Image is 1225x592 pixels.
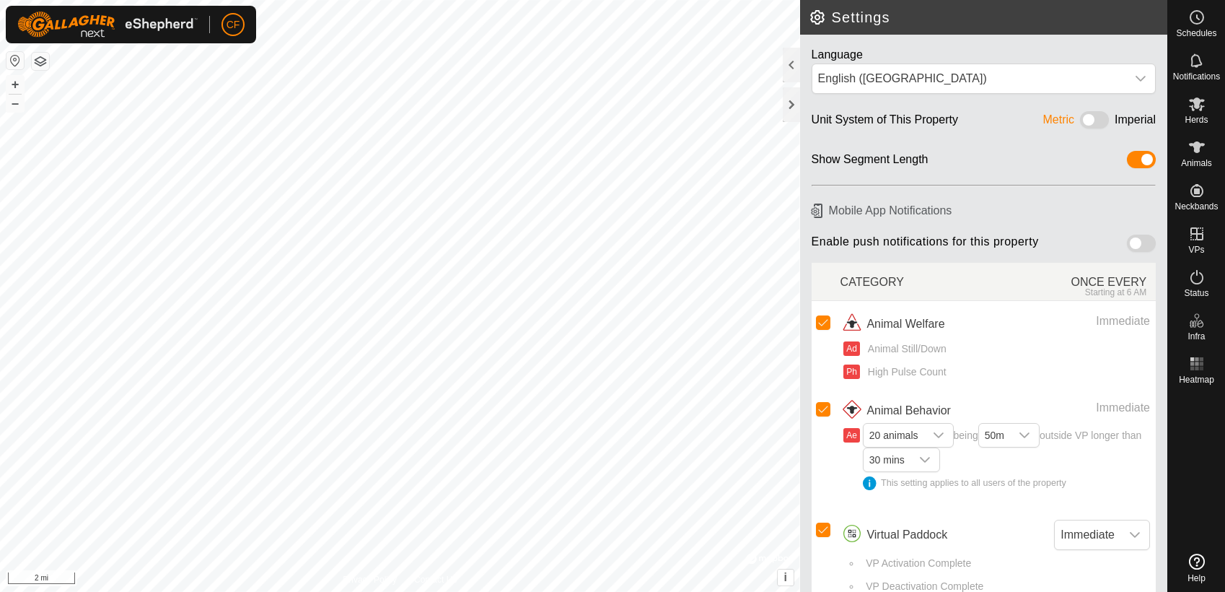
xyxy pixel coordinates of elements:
span: VPs [1188,245,1204,254]
span: Status [1184,289,1208,297]
img: Gallagher Logo [17,12,198,38]
div: Show Segment Length [812,151,928,173]
div: Metric [1043,111,1075,134]
button: Ad [843,341,859,356]
span: Schedules [1176,29,1216,38]
span: i [783,571,786,583]
img: animal welfare icon [840,313,864,336]
div: CATEGORY [840,266,998,297]
img: animal behavior icon [840,399,864,422]
a: Privacy Policy [343,573,397,586]
h6: Mobile App Notifications [806,198,1162,223]
span: High Pulse Count [863,365,947,380]
button: Ph [843,365,859,379]
span: Help [1187,574,1206,583]
button: – [6,95,24,112]
div: English ([GEOGRAPHIC_DATA]) [818,70,1120,87]
span: Animal Welfare [866,315,944,333]
button: + [6,76,24,93]
div: Starting at 6 AM [998,287,1146,297]
button: Reset Map [6,52,24,69]
div: dropdown trigger [1126,64,1155,93]
button: Ae [843,428,859,443]
div: Immediate [1021,399,1150,417]
span: 20 animals [864,424,924,447]
span: Animal Still/Down [863,341,947,357]
span: Virtual Paddock [866,526,947,544]
span: Neckbands [1174,202,1218,211]
span: Notifications [1173,72,1220,81]
span: VP Activation Complete [861,556,971,571]
div: Language [812,46,1156,64]
span: Infra [1187,332,1205,341]
span: 30 mins [864,448,910,471]
a: Help [1168,548,1225,588]
span: being outside VP longer than [863,430,1150,490]
div: Immediate [1021,313,1150,330]
span: 50m [979,424,1010,447]
div: Unit System of This Property [812,111,958,134]
span: Herds [1185,116,1208,124]
button: i [778,570,794,586]
span: Animal Behavior [866,402,951,419]
button: Map Layers [32,53,49,70]
span: CF [227,17,240,32]
img: virtual paddocks icon [840,523,864,547]
span: Enable push notifications for this property [812,235,1039,257]
div: dropdown trigger [1010,424,1039,447]
a: Contact Us [414,573,457,586]
span: Animals [1181,159,1212,167]
div: dropdown trigger [1120,521,1149,549]
h2: Settings [809,9,1167,26]
span: English (US) [812,64,1126,93]
div: This setting applies to all users of the property [863,476,1150,490]
div: dropdown trigger [910,448,939,471]
span: Immediate [1055,521,1120,549]
div: ONCE EVERY [998,266,1156,297]
span: Heatmap [1179,375,1214,384]
div: Imperial [1115,111,1156,134]
div: dropdown trigger [924,424,953,447]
